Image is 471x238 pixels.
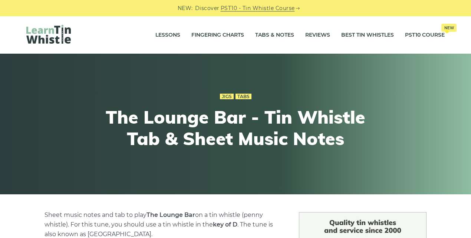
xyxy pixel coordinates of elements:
a: Tabs [235,94,251,100]
a: Jigs [220,94,234,100]
a: Fingering Charts [191,26,244,44]
a: Tabs & Notes [255,26,294,44]
img: LearnTinWhistle.com [26,25,71,44]
h1: The Lounge Bar - Tin Whistle Tab & Sheet Music Notes [99,107,372,149]
a: Lessons [155,26,180,44]
span: New [441,24,457,32]
a: Best Tin Whistles [341,26,394,44]
strong: The Lounge Bar [146,211,195,218]
a: Reviews [305,26,330,44]
strong: key of D [213,221,237,228]
a: PST10 CourseNew [405,26,445,44]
